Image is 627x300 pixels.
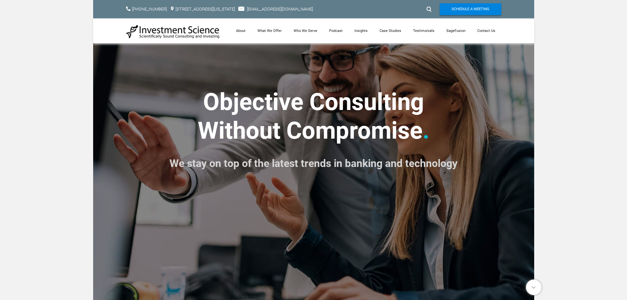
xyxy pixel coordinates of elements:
[198,88,424,144] strong: ​Objective Consulting ​Without Compromise
[423,117,430,145] font: .
[230,18,251,43] a: About
[374,18,407,43] a: Case Studies
[175,7,235,12] a: [STREET_ADDRESS][US_STATE]​
[132,7,167,12] a: [PHONE_NUMBER]
[126,24,220,39] img: Investment Science | NYC Consulting Services
[440,18,471,43] a: SageFusion
[440,3,501,15] a: Schedule A Meeting
[323,18,349,43] a: Podcast
[471,18,501,43] a: Contact Us
[247,7,313,12] a: [EMAIL_ADDRESS][DOMAIN_NAME]
[251,18,288,43] a: What We Offer
[349,18,374,43] a: Insights
[170,157,457,170] font: We stay on top of the latest trends in banking and technology
[452,3,489,15] span: Schedule A Meeting
[288,18,323,43] a: Who We Serve
[407,18,440,43] a: Testimonials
